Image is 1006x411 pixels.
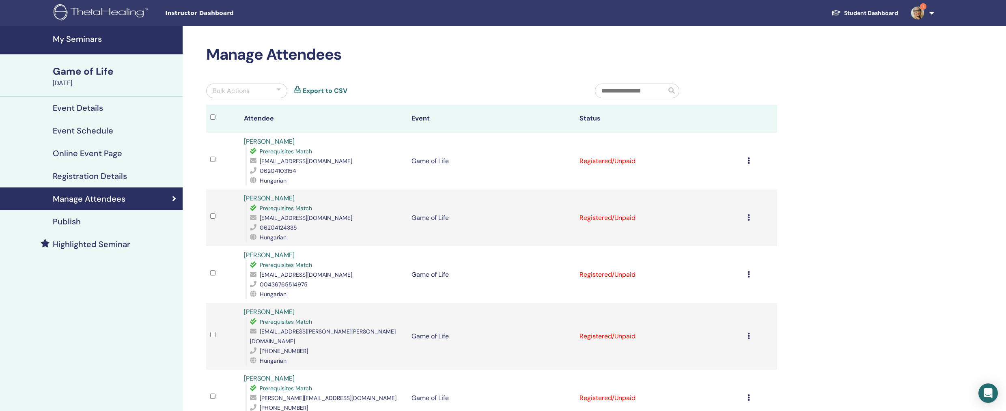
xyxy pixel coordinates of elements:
th: Event [407,105,575,133]
span: Prerequisites Match [260,148,312,155]
span: [PHONE_NUMBER] [260,347,308,355]
a: [PERSON_NAME] [244,308,295,316]
h4: Registration Details [53,171,127,181]
th: Status [575,105,743,133]
a: [PERSON_NAME] [244,137,295,146]
span: Hungarian [260,357,287,364]
span: 06204124335 [260,224,297,231]
td: Game of Life [407,246,575,303]
span: Hungarian [260,177,287,184]
td: Game of Life [407,133,575,189]
div: [DATE] [53,78,178,88]
h4: Manage Attendees [53,194,125,204]
span: [PERSON_NAME][EMAIL_ADDRESS][DOMAIN_NAME] [260,394,396,402]
div: Open Intercom Messenger [978,383,998,403]
h4: My Seminars [53,34,178,44]
a: Game of Life[DATE] [48,65,183,88]
a: [PERSON_NAME] [244,194,295,202]
img: default.jpg [911,6,924,19]
span: Hungarian [260,234,287,241]
h4: Publish [53,217,81,226]
span: [EMAIL_ADDRESS][DOMAIN_NAME] [260,271,352,278]
h4: Highlighted Seminar [53,239,130,249]
h4: Event Details [53,103,103,113]
span: Prerequisites Match [260,385,312,392]
img: logo.png [54,4,151,22]
h2: Manage Attendees [206,45,777,64]
td: Game of Life [407,303,575,370]
span: 1 [920,3,926,10]
a: Student Dashboard [825,6,905,21]
span: Prerequisites Match [260,318,312,325]
span: 06204103154 [260,167,296,174]
img: graduation-cap-white.svg [831,9,841,16]
span: [EMAIL_ADDRESS][PERSON_NAME][PERSON_NAME][DOMAIN_NAME] [250,328,396,345]
span: Hungarian [260,290,287,298]
h4: Online Event Page [53,148,122,158]
span: 00436765514975 [260,281,308,288]
span: [EMAIL_ADDRESS][DOMAIN_NAME] [260,157,352,165]
a: [PERSON_NAME] [244,251,295,259]
th: Attendee [240,105,408,133]
div: Bulk Actions [213,86,250,96]
div: Game of Life [53,65,178,78]
span: [EMAIL_ADDRESS][DOMAIN_NAME] [260,214,352,222]
span: Prerequisites Match [260,261,312,269]
a: Export to CSV [303,86,347,96]
a: [PERSON_NAME] [244,374,295,383]
td: Game of Life [407,189,575,246]
h4: Event Schedule [53,126,113,136]
span: Instructor Dashboard [165,9,287,17]
span: Prerequisites Match [260,204,312,212]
